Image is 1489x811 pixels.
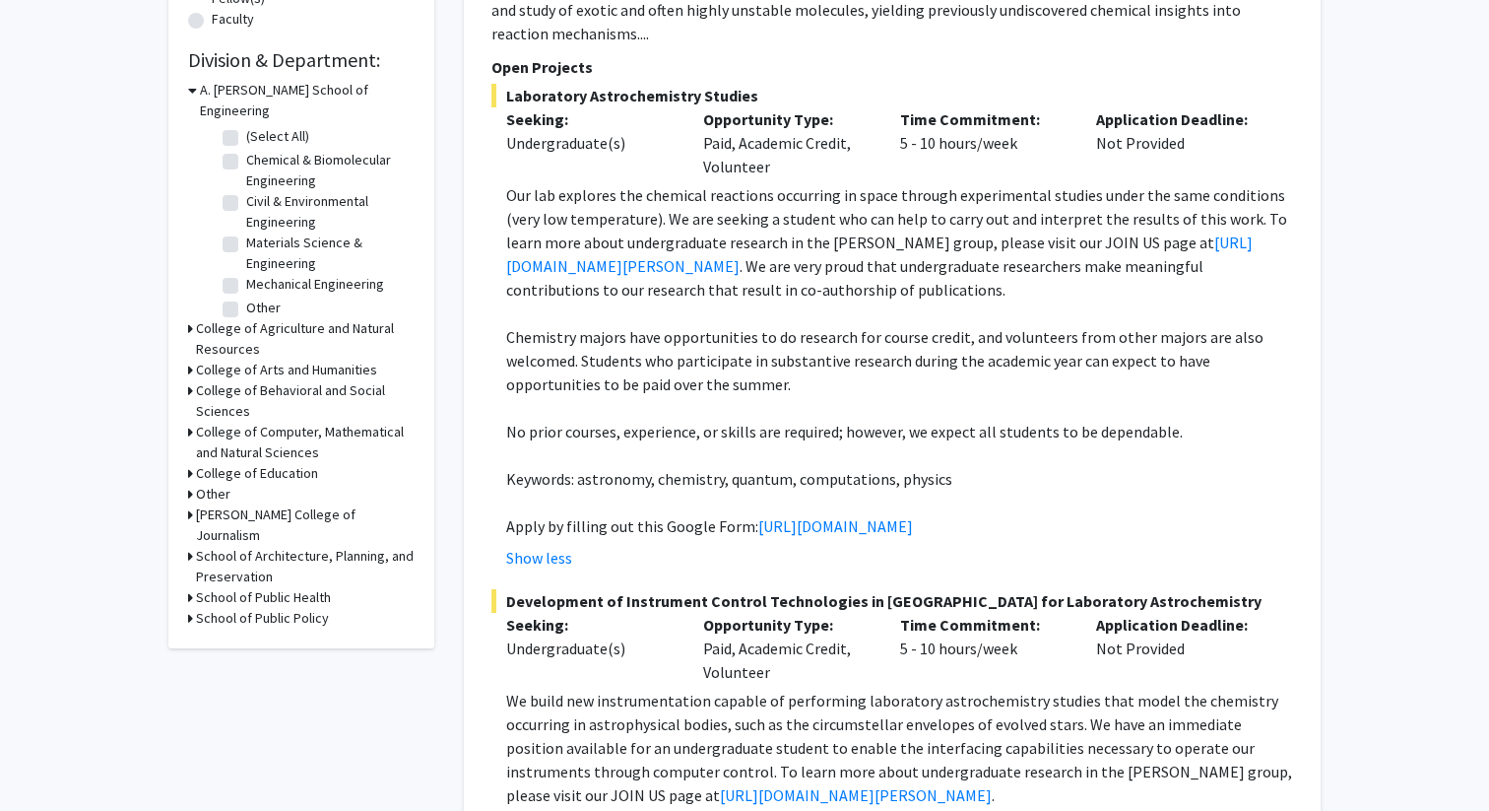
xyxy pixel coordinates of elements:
p: Open Projects [491,55,1293,79]
a: [URL][DOMAIN_NAME] [758,516,913,536]
label: Chemical & Biomolecular Engineering [246,150,410,191]
span: Development of Instrument Control Technologies in [GEOGRAPHIC_DATA] for Laboratory Astrochemistry [491,589,1293,613]
div: Paid, Academic Credit, Volunteer [688,613,885,684]
p: Seeking: [506,107,674,131]
p: Time Commitment: [900,107,1068,131]
div: 5 - 10 hours/week [885,613,1082,684]
h3: School of Architecture, Planning, and Preservation [196,546,415,587]
a: [URL][DOMAIN_NAME][PERSON_NAME] [720,785,992,805]
label: Faculty [212,9,254,30]
h3: School of Public Policy [196,608,329,629]
label: Other [246,298,281,318]
div: Undergraduate(s) [506,131,674,155]
div: Not Provided [1081,613,1278,684]
p: Our lab explores the chemical reactions occurring in space through experimental studies under the... [506,183,1293,302]
h3: School of Public Health [196,587,331,608]
h3: A. [PERSON_NAME] School of Engineering [200,80,415,121]
h3: [PERSON_NAME] College of Journalism [196,505,415,546]
div: Undergraduate(s) [506,637,674,660]
label: (Select All) [246,126,309,147]
h3: College of Behavioral and Social Sciences [196,380,415,422]
p: Opportunity Type: [703,613,871,637]
p: Keywords: astronomy, chemistry, quantum, computations, physics [506,467,1293,491]
div: 5 - 10 hours/week [885,107,1082,178]
h2: Division & Department: [188,48,415,72]
h3: College of Education [196,463,318,484]
label: Mechanical Engineering [246,274,384,295]
p: Application Deadline: [1096,107,1263,131]
h3: College of Arts and Humanities [196,360,377,380]
p: We build new instrumentation capable of performing laboratory astrochemistry studies that model t... [506,689,1293,807]
h3: College of Agriculture and Natural Resources [196,318,415,360]
p: Time Commitment: [900,613,1068,637]
p: Apply by filling out this Google Form: [506,514,1293,538]
div: Paid, Academic Credit, Volunteer [688,107,885,178]
p: Application Deadline: [1096,613,1263,637]
p: Opportunity Type: [703,107,871,131]
span: Laboratory Astrochemistry Studies [491,84,1293,107]
h3: College of Computer, Mathematical and Natural Sciences [196,422,415,463]
p: No prior courses, experience, or skills are required; however, we expect all students to be depen... [506,420,1293,443]
iframe: Chat [15,722,84,796]
h3: Other [196,484,230,505]
p: Chemistry majors have opportunities to do research for course credit, and volunteers from other m... [506,325,1293,396]
p: Seeking: [506,613,674,637]
div: Not Provided [1081,107,1278,178]
button: Show less [506,546,572,570]
label: Materials Science & Engineering [246,233,410,274]
label: Civil & Environmental Engineering [246,191,410,233]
